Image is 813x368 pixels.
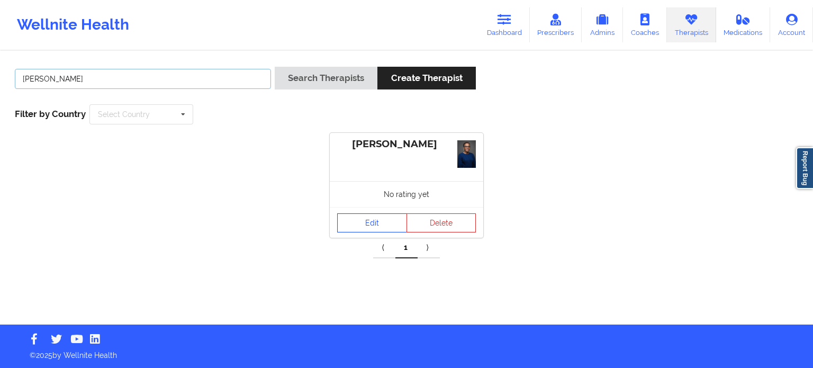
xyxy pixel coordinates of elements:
div: [PERSON_NAME] [337,138,476,150]
a: Dashboard [479,7,530,42]
a: Previous item [373,237,395,258]
a: Report Bug [796,147,813,189]
div: No rating yet [330,181,483,207]
button: Search Therapists [275,67,377,89]
button: Create Therapist [377,67,475,89]
a: Admins [582,7,623,42]
a: Therapists [667,7,716,42]
div: Select Country [98,111,150,118]
a: Edit [337,213,407,232]
a: Account [770,7,813,42]
p: © 2025 by Wellnite Health [22,343,791,361]
button: Delete [406,213,476,232]
a: Next item [418,237,440,258]
a: Prescribers [530,7,582,42]
a: 1 [395,237,418,258]
a: Coaches [623,7,667,42]
input: Search Keywords [15,69,271,89]
img: 9db4ae53-7aaf-48be-9da3-09ca3182cac1_IMG_0421.jpeg [457,140,476,168]
div: Pagination Navigation [373,237,440,258]
span: Filter by Country [15,109,86,119]
a: Medications [716,7,771,42]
